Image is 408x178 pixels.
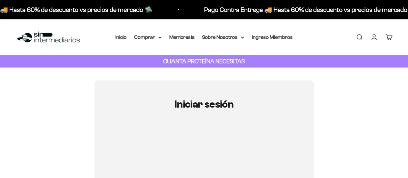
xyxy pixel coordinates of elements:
a: Membresía [169,34,194,40]
summary: Sobre Nosotros [202,33,244,41]
a: Ingreso Miembros [252,34,293,40]
summary: Comprar [134,33,162,41]
a: Inicio [115,34,127,40]
h1: Iniciar sesión [133,99,275,110]
strong: CUANTA PROTEÍNA NECESITAS [163,58,245,65]
iframe: Social Login Buttons [133,129,275,177]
